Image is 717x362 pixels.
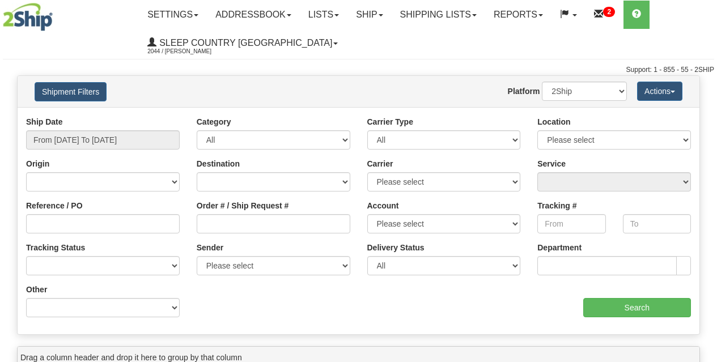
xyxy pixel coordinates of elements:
input: To [623,214,691,233]
label: Service [537,158,566,169]
label: Carrier [367,158,393,169]
label: Tracking Status [26,242,85,253]
label: Destination [197,158,240,169]
label: Ship Date [26,116,63,127]
label: Platform [508,86,540,97]
span: 2044 / [PERSON_NAME] [147,46,232,57]
label: Reference / PO [26,200,83,211]
iframe: chat widget [691,123,716,239]
a: 2 [586,1,623,29]
span: Sleep Country [GEOGRAPHIC_DATA] [156,38,332,48]
a: Sleep Country [GEOGRAPHIC_DATA] 2044 / [PERSON_NAME] [139,29,346,57]
sup: 2 [603,7,615,17]
a: Settings [139,1,207,29]
label: Sender [197,242,223,253]
label: Category [197,116,231,127]
a: Lists [300,1,347,29]
button: Shipment Filters [35,82,107,101]
input: From [537,214,605,233]
label: Location [537,116,570,127]
input: Search [583,298,691,317]
label: Department [537,242,582,253]
div: Support: 1 - 855 - 55 - 2SHIP [3,65,714,75]
button: Actions [637,82,682,101]
label: Carrier Type [367,116,413,127]
label: Account [367,200,399,211]
a: Addressbook [207,1,300,29]
label: Tracking # [537,200,576,211]
label: Order # / Ship Request # [197,200,289,211]
label: Origin [26,158,49,169]
a: Reports [485,1,551,29]
label: Other [26,284,47,295]
a: Shipping lists [392,1,485,29]
label: Delivery Status [367,242,425,253]
a: Ship [347,1,391,29]
img: logo2044.jpg [3,3,53,31]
